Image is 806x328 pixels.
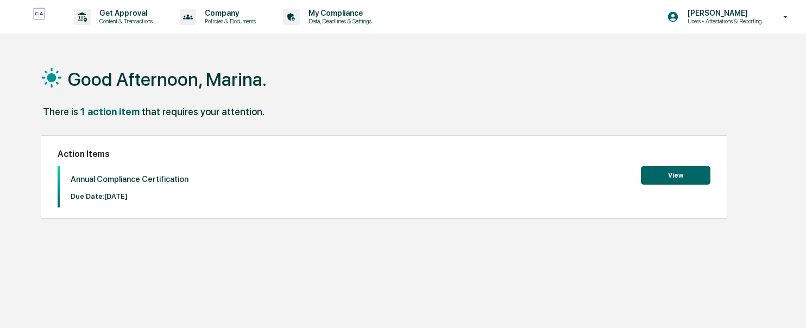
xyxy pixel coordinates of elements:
[58,149,710,159] h2: Action Items
[641,166,710,185] button: View
[91,17,158,25] p: Content & Transactions
[71,174,188,184] p: Annual Compliance Certification
[26,8,52,26] img: logo
[641,169,710,180] a: View
[71,192,188,200] p: Due Date: [DATE]
[300,9,377,17] p: My Compliance
[43,106,78,117] div: There is
[196,9,261,17] p: Company
[91,9,158,17] p: Get Approval
[300,17,377,25] p: Data, Deadlines & Settings
[80,106,140,117] div: 1 action item
[679,17,767,25] p: Users - Attestations & Reporting
[196,17,261,25] p: Policies & Documents
[679,9,767,17] p: [PERSON_NAME]
[68,68,267,90] h1: Good Afternoon, Marina.
[142,106,265,117] div: that requires your attention.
